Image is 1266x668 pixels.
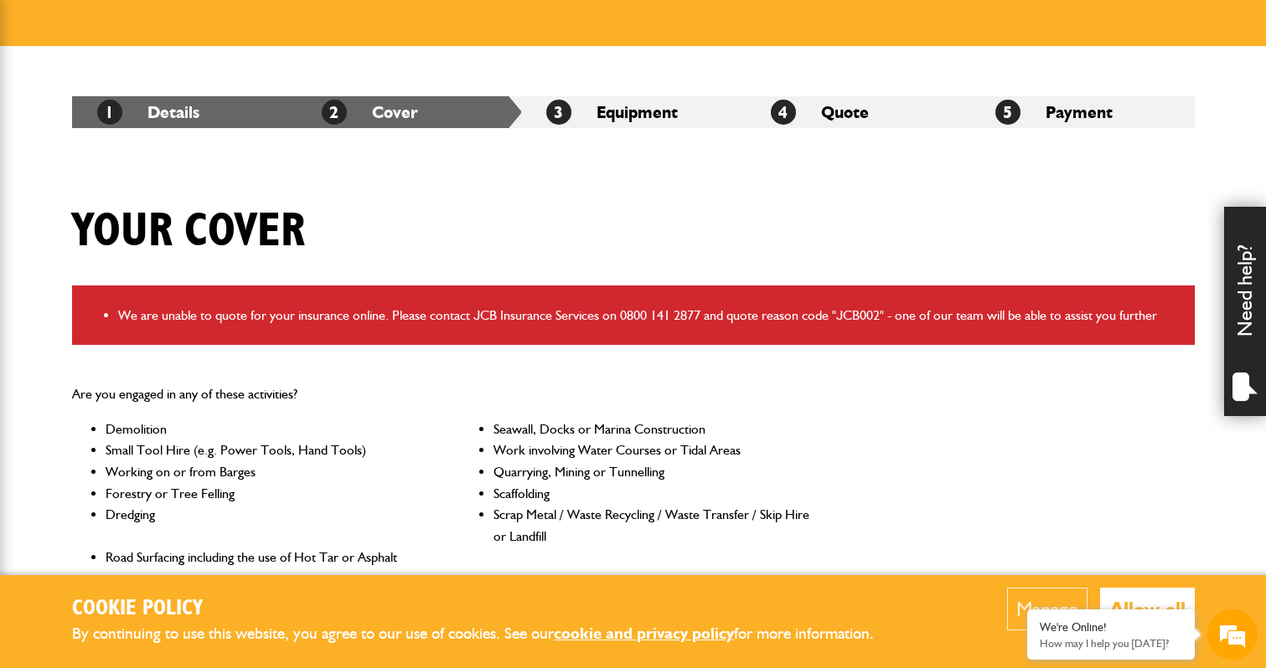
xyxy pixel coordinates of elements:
div: We're Online! [1040,620,1182,635]
button: Manage [1007,588,1088,630]
a: 1Details [97,102,199,122]
li: Payment [970,96,1195,128]
li: Quote [746,96,970,128]
p: How may I help you today? [1040,637,1182,650]
li: Dredging [106,504,423,547]
li: Equipment [521,96,746,128]
li: Scaffolding [493,483,811,505]
li: Quarrying, Mining or Tunnelling [493,461,811,483]
span: 1 [97,100,122,125]
li: Working on or from Barges [106,461,423,483]
h1: Your cover [72,203,305,259]
li: Small Tool Hire (e.g. Power Tools, Hand Tools) [106,439,423,461]
li: Forestry or Tree Felling [106,483,423,505]
h2: Cookie Policy [72,596,902,622]
span: 2 [322,100,347,125]
span: 3 [546,100,571,125]
div: Need help? [1224,207,1266,416]
li: Road Surfacing including the use of Hot Tar or Asphalt [106,547,423,568]
p: By continuing to use this website, you agree to our use of cookies. See our for more information. [72,621,902,647]
span: 5 [995,100,1021,125]
li: Demolition [106,419,423,440]
li: Work involving Water Courses or Tidal Areas [493,439,811,461]
button: Allow all [1100,588,1195,630]
li: We are unable to quote for your insurance online. Please contact JCB Insurance Services on 0800 1... [118,305,1182,326]
li: Scrap Metal / Waste Recycling / Waste Transfer / Skip Hire or Landfill [493,504,811,547]
p: Are you engaged in any of these activities? [72,383,812,405]
a: cookie and privacy policy [554,624,734,643]
li: Seawall, Docks or Marina Construction [493,419,811,440]
span: 4 [771,100,796,125]
li: Cover [297,96,521,128]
